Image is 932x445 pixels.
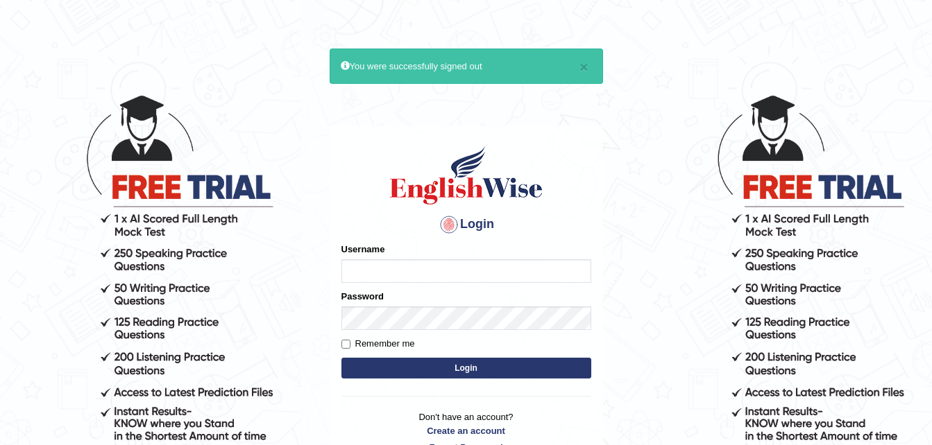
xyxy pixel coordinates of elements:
h4: Login [341,213,591,236]
label: Username [341,243,385,256]
div: You were successfully signed out [330,49,603,84]
label: Password [341,290,384,303]
label: Remember me [341,337,415,351]
input: Remember me [341,340,350,349]
button: Login [341,358,591,378]
a: Create an account [341,424,591,437]
button: × [579,60,588,74]
img: Logo of English Wise sign in for intelligent practice with AI [387,144,545,207]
